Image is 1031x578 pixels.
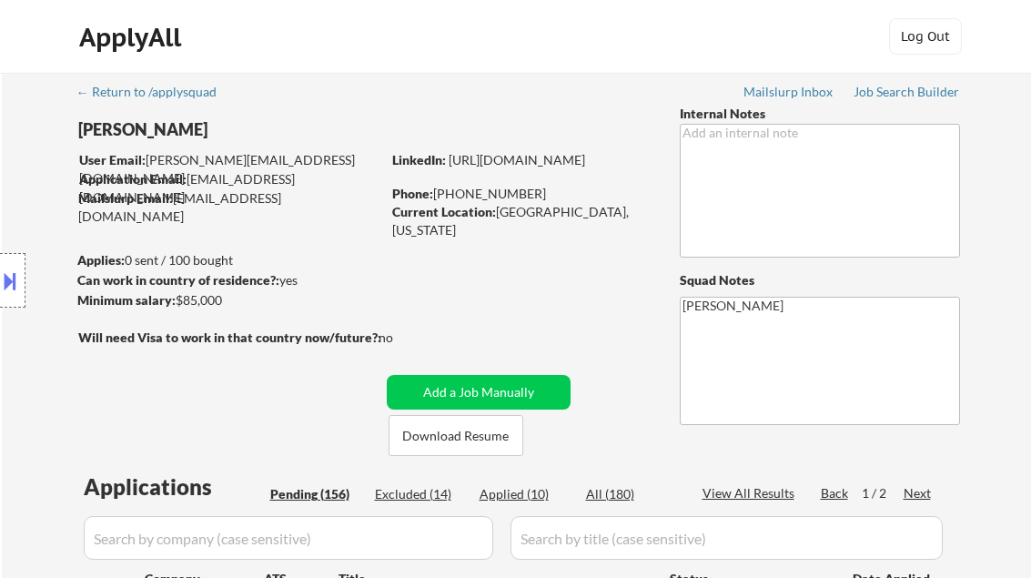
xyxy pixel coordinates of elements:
div: 1 / 2 [862,484,904,502]
div: Next [904,484,933,502]
div: [GEOGRAPHIC_DATA], [US_STATE] [392,203,650,238]
div: Excluded (14) [375,485,466,503]
div: ApplyAll [79,22,187,53]
a: Job Search Builder [854,85,960,103]
div: Mailslurp Inbox [743,86,834,98]
div: Squad Notes [680,271,960,289]
button: Download Resume [389,415,523,456]
input: Search by title (case sensitive) [510,516,943,560]
div: Applications [84,476,264,498]
div: Applied (10) [480,485,571,503]
strong: LinkedIn: [392,152,446,167]
strong: Phone: [392,186,433,201]
div: [PHONE_NUMBER] [392,185,650,203]
div: Pending (156) [270,485,361,503]
a: [URL][DOMAIN_NAME] [449,152,585,167]
a: ← Return to /applysquad [76,85,234,103]
div: ← Return to /applysquad [76,86,234,98]
button: Add a Job Manually [387,375,571,410]
strong: Current Location: [392,204,496,219]
div: Back [821,484,850,502]
a: Mailslurp Inbox [743,85,834,103]
div: Job Search Builder [854,86,960,98]
div: Internal Notes [680,105,960,123]
div: All (180) [586,485,677,503]
input: Search by company (case sensitive) [84,516,493,560]
div: no [379,329,430,347]
button: Log Out [889,18,962,55]
div: View All Results [702,484,800,502]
